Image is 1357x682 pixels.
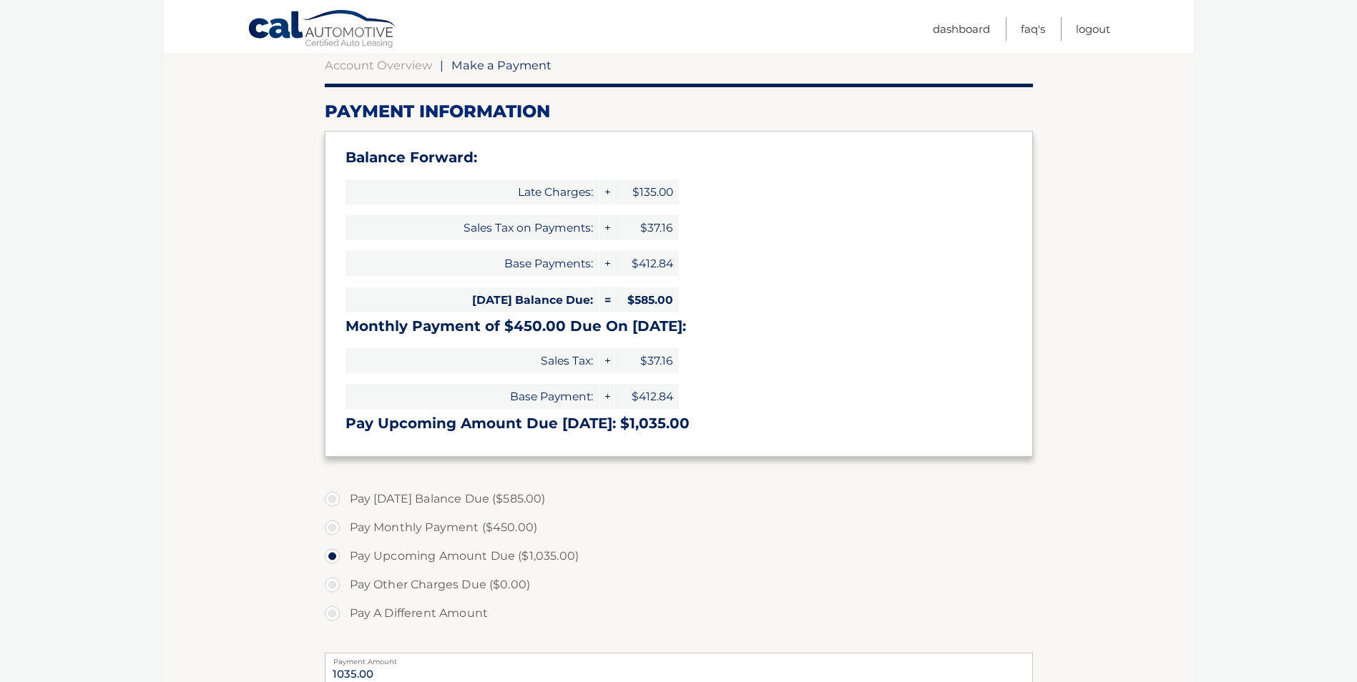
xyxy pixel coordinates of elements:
[599,348,614,373] span: +
[346,384,599,409] span: Base Payment:
[599,179,614,204] span: +
[248,9,398,51] a: Cal Automotive
[325,513,1033,542] label: Pay Monthly Payment ($450.00)
[346,287,599,312] span: [DATE] Balance Due:
[346,251,599,276] span: Base Payments:
[614,215,679,240] span: $37.16
[346,215,599,240] span: Sales Tax on Payments:
[599,215,614,240] span: +
[614,179,679,204] span: $135.00
[325,58,432,72] a: Account Overview
[325,599,1033,628] label: Pay A Different Amount
[1076,17,1110,41] a: Logout
[325,101,1033,122] h2: Payment Information
[933,17,990,41] a: Dashboard
[451,58,552,72] span: Make a Payment
[599,251,614,276] span: +
[440,58,444,72] span: |
[614,251,679,276] span: $412.84
[1021,17,1045,41] a: FAQ's
[325,570,1033,599] label: Pay Other Charges Due ($0.00)
[346,348,599,373] span: Sales Tax:
[346,149,1012,167] h3: Balance Forward:
[325,485,1033,513] label: Pay [DATE] Balance Due ($585.00)
[325,653,1033,664] label: Payment Amount
[614,384,679,409] span: $412.84
[599,287,614,312] span: =
[614,287,679,312] span: $585.00
[599,384,614,409] span: +
[346,415,1012,433] h3: Pay Upcoming Amount Due [DATE]: $1,035.00
[325,542,1033,570] label: Pay Upcoming Amount Due ($1,035.00)
[346,317,1012,335] h3: Monthly Payment of $450.00 Due On [DATE]:
[614,348,679,373] span: $37.16
[346,179,599,204] span: Late Charges:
